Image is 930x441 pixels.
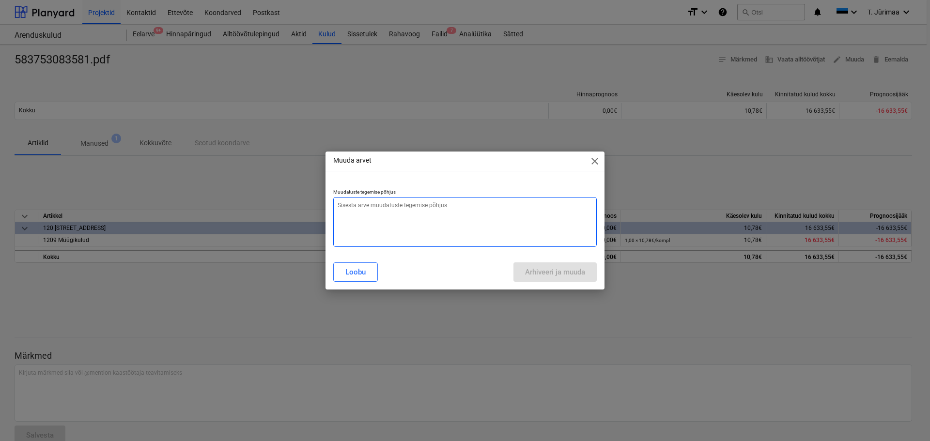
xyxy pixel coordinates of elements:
[589,155,601,167] span: close
[882,395,930,441] iframe: Chat Widget
[333,189,597,197] p: Muudatuste tegemise põhjus
[333,155,372,166] p: Muuda arvet
[345,266,366,278] div: Loobu
[333,262,378,282] button: Loobu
